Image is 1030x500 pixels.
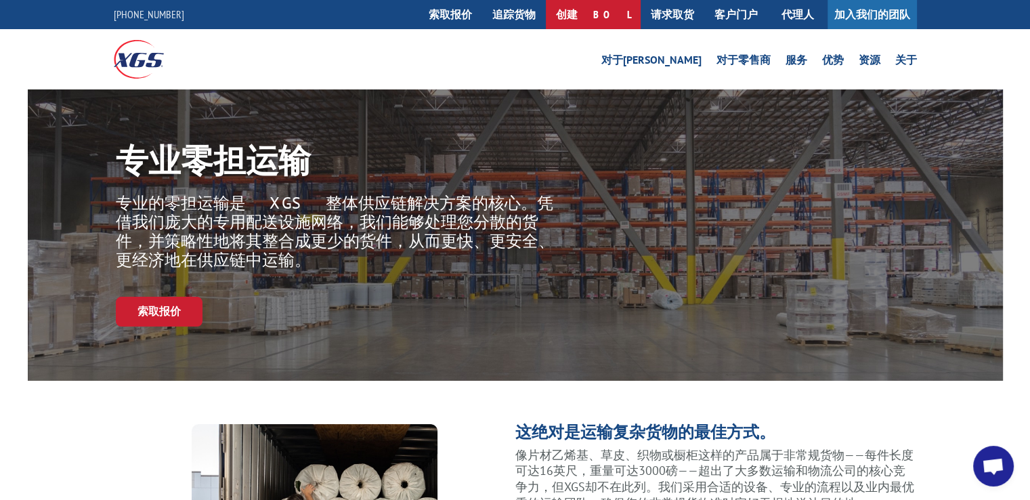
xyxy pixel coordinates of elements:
[116,297,202,326] a: 索取报价
[973,446,1014,486] div: Open chat
[822,55,844,70] a: 优势
[714,7,758,21] font: 客户门户
[116,139,311,181] font: 专业零担运输
[137,304,181,318] font: 索取报价
[601,55,702,70] a: 对于[PERSON_NAME]
[515,421,775,442] font: 这绝对是运输复杂货物的最佳方式。
[786,55,807,70] a: 服务
[429,7,472,21] font: 索取报价
[781,7,814,21] font: 代理人
[601,53,702,66] font: 对于[PERSON_NAME]
[651,7,694,21] font: 请求取货
[716,55,771,70] a: 对于零售商
[822,53,844,66] font: 优势
[834,7,910,21] font: 加入我们的团队
[716,53,771,66] font: 对于零售商
[116,192,555,270] font: 专业的零担运输是 XGS 整体供应链解决方案的核心。凭借我们庞大的专用配送设施网络，我们能够处理您分散的货件，并策略性地将其整合成更少的货件，从而更快、更安全、更经济地在供应链中运输。
[114,7,184,21] a: [PHONE_NUMBER]
[492,7,536,21] font: 追踪货物
[786,53,807,66] font: 服务
[895,55,917,70] a: 关于
[895,53,917,66] font: 关于
[556,7,630,21] font: 创建 BOL
[859,53,880,66] font: 资源
[859,55,880,70] a: 资源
